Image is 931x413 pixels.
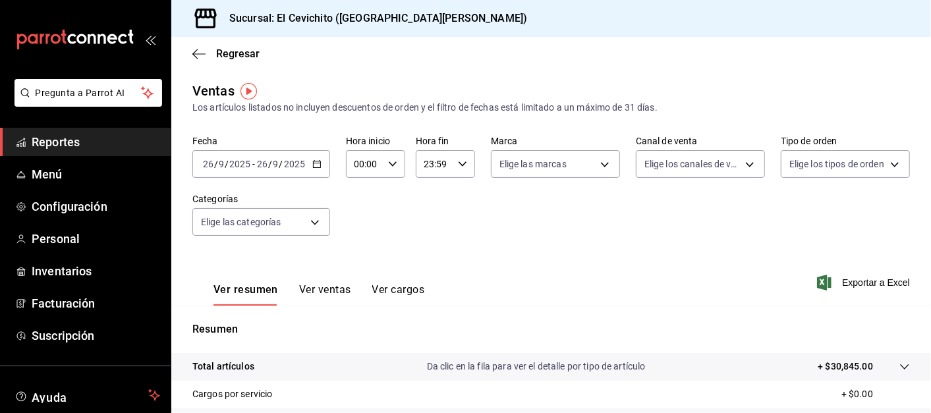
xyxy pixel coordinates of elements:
input: ---- [283,159,306,169]
div: Los artículos listados no incluyen descuentos de orden y el filtro de fechas está limitado a un m... [192,101,910,115]
span: / [214,159,218,169]
p: Total artículos [192,360,254,373]
div: Ventas [192,81,235,101]
span: Regresar [216,47,260,60]
span: Reportes [32,133,160,151]
input: -- [256,159,268,169]
span: / [279,159,283,169]
span: - [252,159,255,169]
label: Categorías [192,195,330,204]
p: + $30,845.00 [818,360,873,373]
span: / [268,159,272,169]
button: Ver resumen [213,283,278,306]
button: Regresar [192,47,260,60]
button: open_drawer_menu [145,34,155,45]
img: Tooltip marker [240,83,257,99]
p: Da clic en la fila para ver el detalle por tipo de artículo [427,360,646,373]
input: ---- [229,159,251,169]
button: Exportar a Excel [820,275,910,290]
p: Cargos por servicio [192,387,273,401]
label: Tipo de orden [781,137,910,146]
input: -- [218,159,225,169]
span: Menú [32,165,160,183]
span: Personal [32,230,160,248]
label: Hora inicio [346,137,405,146]
span: / [225,159,229,169]
span: Elige las categorías [201,215,281,229]
button: Ver ventas [299,283,351,306]
span: Inventarios [32,262,160,280]
a: Pregunta a Parrot AI [9,96,162,109]
button: Ver cargos [372,283,425,306]
button: Pregunta a Parrot AI [14,79,162,107]
label: Hora fin [416,137,475,146]
input: -- [202,159,214,169]
div: navigation tabs [213,283,424,306]
span: Elige los tipos de orden [789,157,884,171]
span: Ayuda [32,387,143,403]
p: + $0.00 [841,387,910,401]
label: Fecha [192,137,330,146]
span: Elige los canales de venta [644,157,741,171]
label: Canal de venta [636,137,765,146]
input: -- [273,159,279,169]
span: Pregunta a Parrot AI [36,86,142,100]
span: Facturación [32,294,160,312]
p: Resumen [192,321,910,337]
h3: Sucursal: El Cevichito ([GEOGRAPHIC_DATA][PERSON_NAME]) [219,11,527,26]
label: Marca [491,137,620,146]
span: Elige las marcas [499,157,567,171]
span: Configuración [32,198,160,215]
span: Suscripción [32,327,160,344]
